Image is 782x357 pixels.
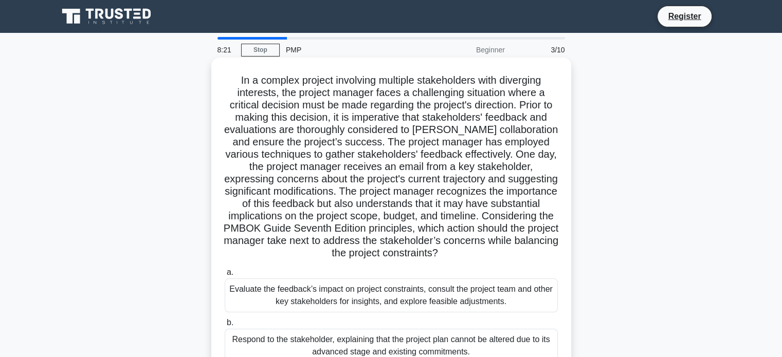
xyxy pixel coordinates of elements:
span: b. [227,318,233,327]
h5: In a complex project involving multiple stakeholders with diverging interests, the project manage... [224,74,559,260]
div: 3/10 [511,40,571,60]
div: Beginner [421,40,511,60]
div: Evaluate the feedback’s impact on project constraints, consult the project team and other key sta... [225,278,558,312]
a: Register [662,10,707,23]
div: PMP [280,40,421,60]
span: a. [227,268,233,276]
a: Stop [241,44,280,57]
div: 8:21 [211,40,241,60]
